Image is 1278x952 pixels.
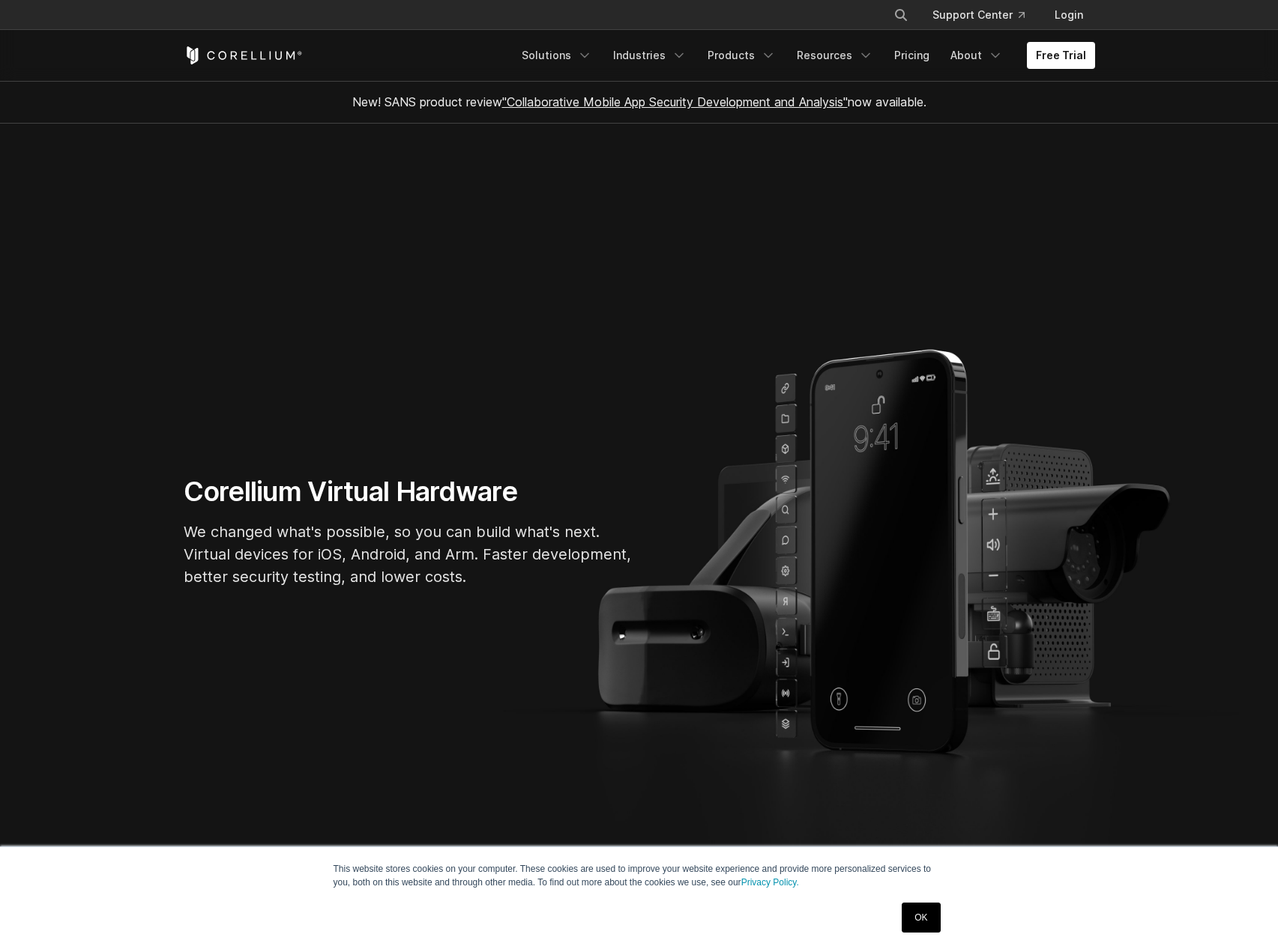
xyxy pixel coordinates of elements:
[513,42,601,69] a: Solutions
[184,475,633,509] h1: Corellium Virtual Hardware
[1027,42,1095,69] a: Free Trial
[184,46,303,64] a: Corellium Home
[352,94,926,109] span: New! SANS product review now available.
[513,42,1095,69] div: Navigation Menu
[1043,1,1095,28] a: Login
[887,1,914,28] button: Search
[184,521,633,588] p: We changed what's possible, so you can build what's next. Virtual devices for iOS, Android, and A...
[885,42,938,69] a: Pricing
[334,862,945,889] p: This website stores cookies on your computer. These cookies are used to improve your website expe...
[741,877,799,888] a: Privacy Policy.
[788,42,882,69] a: Resources
[920,1,1037,28] a: Support Center
[941,42,1012,69] a: About
[502,94,848,109] a: "Collaborative Mobile App Security Development and Analysis"
[604,42,696,69] a: Industries
[902,903,940,933] a: OK
[699,42,785,69] a: Products
[875,1,1095,28] div: Navigation Menu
